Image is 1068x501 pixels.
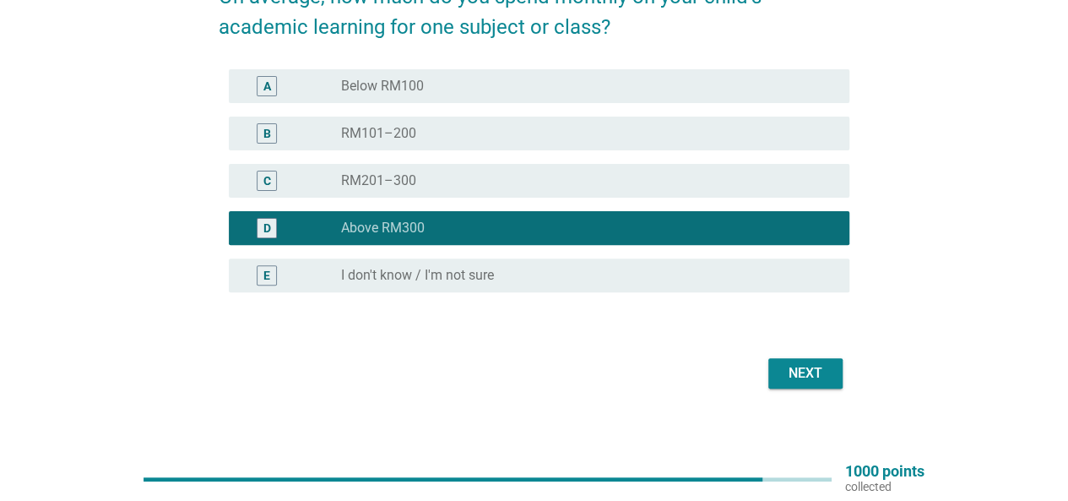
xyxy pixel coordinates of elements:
[341,220,425,237] label: Above RM300
[341,172,416,189] label: RM201–300
[341,78,424,95] label: Below RM100
[263,220,271,237] div: D
[263,125,271,143] div: B
[263,267,270,285] div: E
[263,172,271,190] div: C
[845,479,924,494] p: collected
[782,363,829,384] div: Next
[263,78,271,95] div: A
[341,125,416,142] label: RM101–200
[845,464,924,479] p: 1000 points
[768,358,843,389] button: Next
[341,267,494,284] label: I don't know / I'm not sure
